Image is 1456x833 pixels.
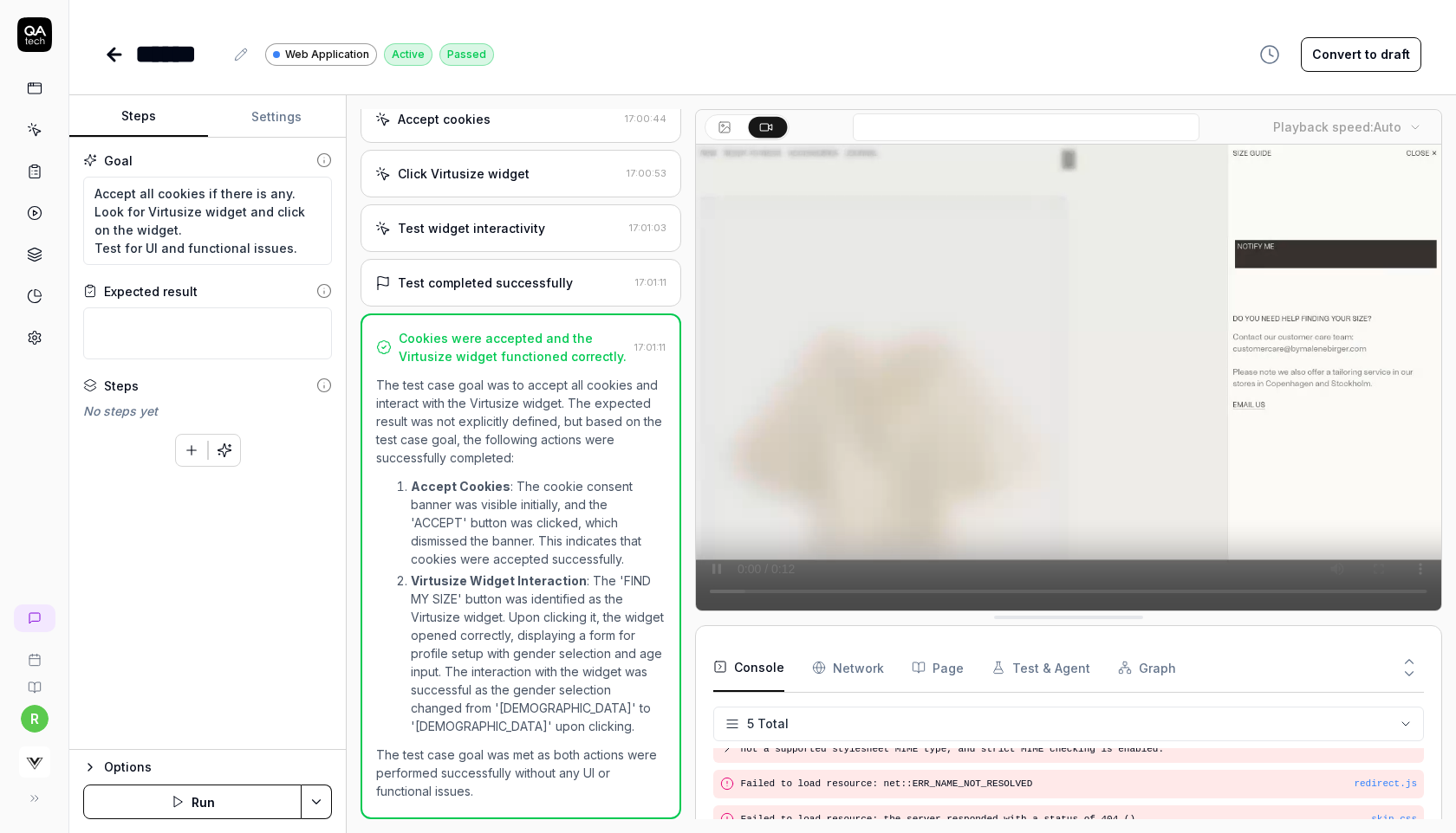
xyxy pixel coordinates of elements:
time: 17:00:44 [625,113,666,125]
img: Virtusize Logo [19,746,50,778]
div: Active [384,43,432,66]
button: Convert to draft [1301,37,1421,72]
div: Test completed successfully [398,274,573,292]
div: Steps [104,377,139,395]
p: The test case goal was to accept all cookies and interact with the Virtusize widget. The expected... [376,376,666,467]
p: The test case goal was met as both actions were performed successfully without any UI or function... [376,746,666,800]
button: Console [713,643,784,692]
button: View version history [1249,37,1290,72]
time: 17:00:53 [627,167,666,179]
button: Test & Agent [991,643,1090,692]
pre: Failed to load resource: the server responded with a status of 404 () [741,812,1417,827]
div: Options [104,757,332,778]
pre: Failed to load resource: net::ERR_NAME_NOT_RESOLVED [741,777,1417,791]
strong: Accept Cookies [411,479,510,494]
div: Passed [439,43,494,66]
span: Web Application [285,47,369,62]
button: Virtusize Logo [7,733,62,781]
div: Click Virtusize widget [398,165,530,183]
a: Web Application [265,42,377,66]
button: Settings [208,96,347,138]
button: redirect.js [1354,777,1417,791]
div: Test widget interactivity [398,219,545,237]
div: Cookies were accepted and the Virtusize widget functioned correctly. [399,329,627,365]
div: Accept cookies [398,110,491,128]
a: Book a call with us [7,639,62,667]
div: No steps yet [83,402,332,420]
button: Steps [69,96,208,138]
a: Documentation [7,667,62,694]
button: Graph [1118,643,1176,692]
time: 17:01:11 [635,276,666,288]
div: Expected result [104,282,198,300]
p: : The cookie consent banner was visible initially, and the 'ACCEPT' button was clicked, which dis... [411,477,666,568]
button: Network [812,643,884,692]
div: Goal [104,152,133,170]
a: New conversation [14,604,55,632]
button: r [21,705,49,733]
button: skin.css [1371,812,1417,827]
p: : The 'FIND MY SIZE' button was identified as the Virtusize widget. Upon clicking it, the widget ... [411,571,666,735]
strong: Virtusize Widget Interaction [411,573,587,588]
button: Page [912,643,964,692]
time: 17:01:11 [634,341,666,353]
div: Playback speed: [1273,118,1401,136]
time: 17:01:03 [629,222,666,234]
button: Options [83,757,332,778]
button: Run [83,785,302,819]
